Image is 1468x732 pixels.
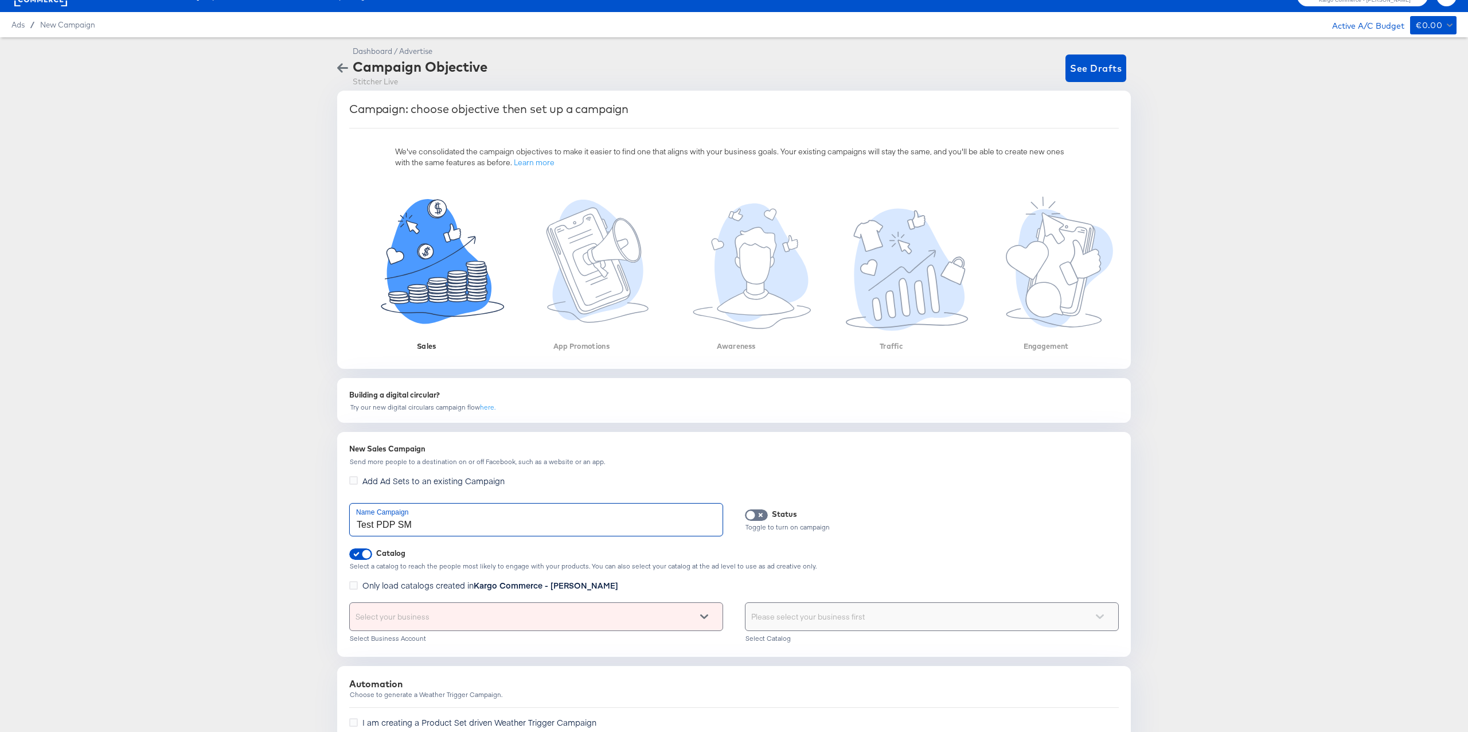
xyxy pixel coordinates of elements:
div: Select your business [350,603,723,630]
div: Automation [349,678,1119,691]
div: Please select your business first [745,603,1118,630]
div: Try our new digital circulars campaign flow [350,403,496,411]
div: Campaign Objective [353,57,487,76]
div: Stitcher Live [353,76,487,87]
div: New Sales Campaign [349,443,1119,454]
a: here. [480,403,495,411]
span: See Drafts [1070,60,1122,76]
div: Active A/C Budget [1320,16,1404,33]
div: Building a digital circular? [349,390,1119,400]
strong: Kargo Commerce - [PERSON_NAME] [474,579,618,591]
span: Only load catalogs created in [362,579,618,591]
div: Select a catalog to reach the people most likely to engage with your products. You can also selec... [349,562,1119,570]
span: / [25,20,40,29]
div: Toggle to turn on campaign [745,523,1119,531]
div: Send more people to a destination on or off Facebook, such as a website or an app. [349,458,1119,466]
input: Enter your campaign name [350,504,723,536]
div: Catalog [376,548,405,559]
div: €0.00 [1416,18,1442,33]
div: Campaign: choose objective then set up a campaign [349,102,628,116]
span: Add Ad Sets to an existing Campaign [362,475,505,486]
button: €0.00 [1410,16,1457,34]
div: Select Catalog [745,634,1119,643]
div: Choose to generate a Weather Trigger Campaign. [349,691,1119,699]
span: I am creating a Product Set driven Weather Trigger Campaign [362,717,596,728]
a: New Campaign [40,20,95,29]
a: Learn more [514,157,555,168]
div: Status [772,509,797,520]
button: See Drafts [1065,54,1126,82]
div: We've consolidated the campaign objectives to make it easier to find one that aligns with your bu... [395,137,1073,168]
div: Dashboard / Advertise [353,46,487,57]
div: Select Business Account [349,634,723,643]
span: Ads [11,20,25,29]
